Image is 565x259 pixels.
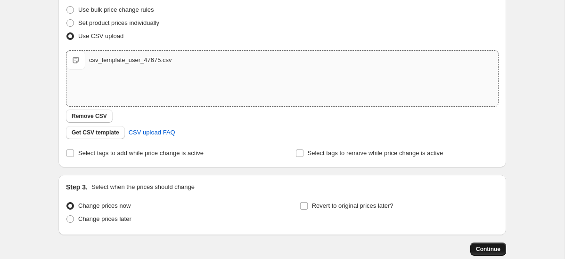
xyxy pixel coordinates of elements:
span: Revert to original prices later? [312,202,393,209]
span: Use CSV upload [78,32,123,39]
span: Change prices now [78,202,131,209]
span: Remove CSV [72,112,107,120]
button: Get CSV template [66,126,125,139]
button: Remove CSV [66,110,113,123]
button: Continue [470,243,506,256]
a: CSV upload FAQ [123,125,181,140]
span: Continue [476,245,500,253]
div: csv_template_user_47675.csv [89,55,172,65]
h2: Step 3. [66,182,88,192]
span: Change prices later [78,215,131,222]
span: Select tags to remove while price change is active [308,149,443,157]
span: Select tags to add while price change is active [78,149,204,157]
span: CSV upload FAQ [129,128,175,137]
span: Use bulk price change rules [78,6,154,13]
span: Get CSV template [72,129,119,136]
p: Select when the prices should change [91,182,195,192]
span: Set product prices individually [78,19,159,26]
